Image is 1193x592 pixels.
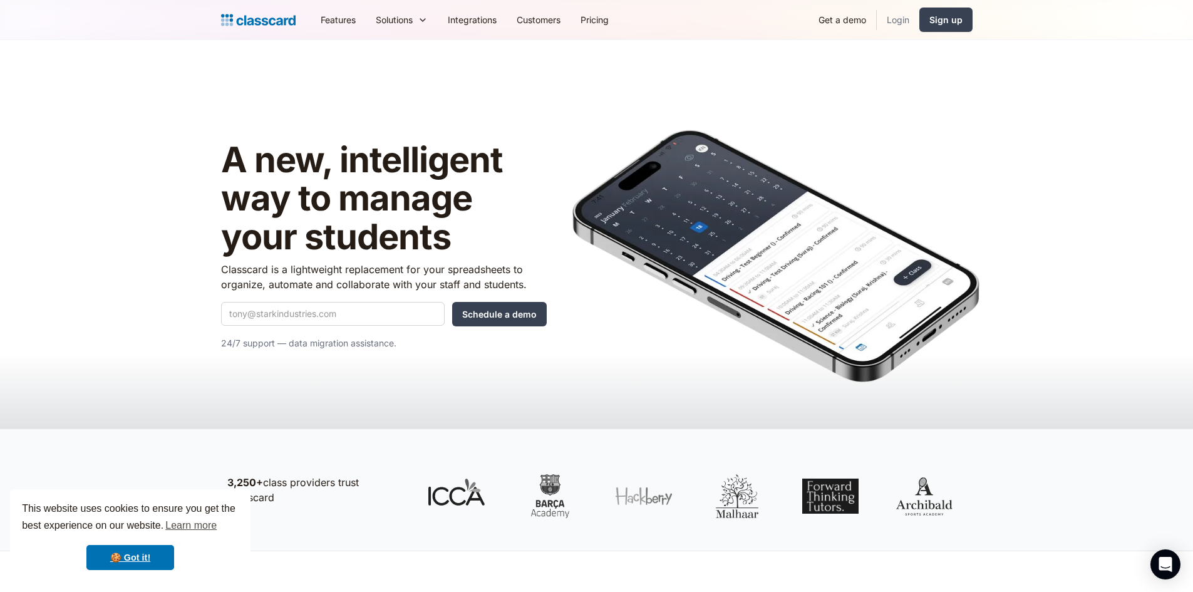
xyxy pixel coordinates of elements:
[1150,549,1180,579] div: Open Intercom Messenger
[221,302,445,326] input: tony@starkindustries.com
[311,6,366,34] a: Features
[452,302,547,326] input: Schedule a demo
[86,545,174,570] a: dismiss cookie message
[221,11,296,29] a: Logo
[221,336,547,351] p: 24/7 support — data migration assistance.
[163,516,219,535] a: learn more about cookies
[571,6,619,34] a: Pricing
[877,6,919,34] a: Login
[221,302,547,326] form: Quick Demo Form
[808,6,876,34] a: Get a demo
[376,13,413,26] div: Solutions
[10,489,250,582] div: cookieconsent
[929,13,963,26] div: Sign up
[221,262,547,292] p: Classcard is a lightweight replacement for your spreadsheets to organize, automate and collaborat...
[227,475,403,505] p: class providers trust Classcard
[221,141,547,257] h1: A new, intelligent way to manage your students
[227,476,263,489] strong: 3,250+
[366,6,438,34] div: Solutions
[438,6,507,34] a: Integrations
[22,501,239,535] span: This website uses cookies to ensure you get the best experience on our website.
[919,8,973,32] a: Sign up
[507,6,571,34] a: Customers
